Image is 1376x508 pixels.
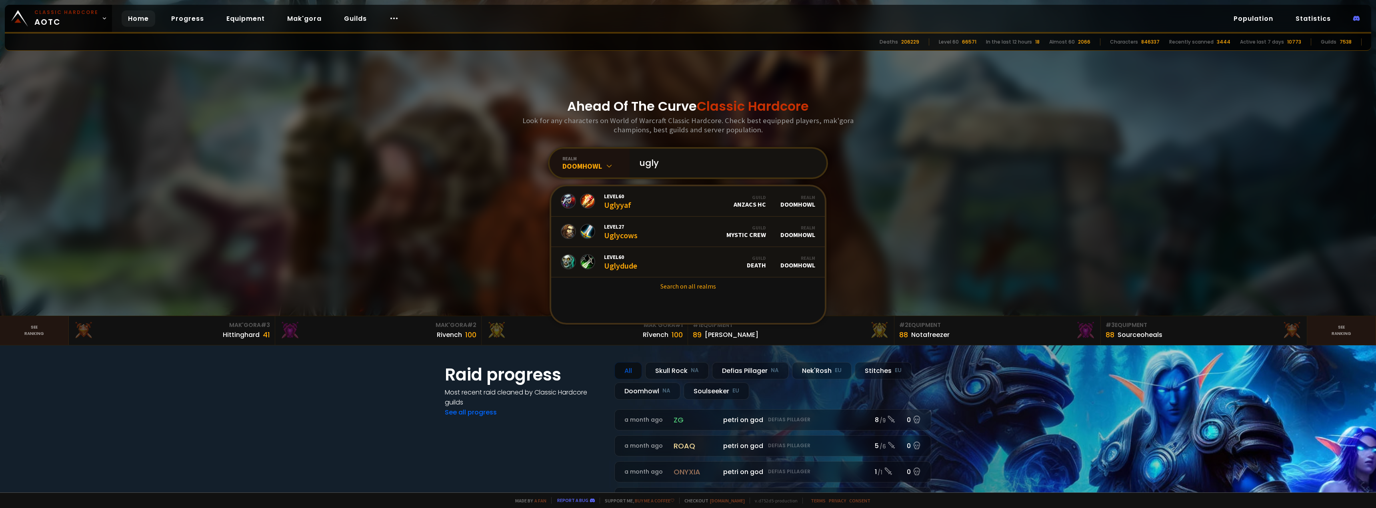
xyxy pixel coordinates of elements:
div: Notafreezer [911,330,950,340]
div: Guild [734,194,766,200]
a: Mak'Gora#1Rîvench100 [482,316,688,345]
div: Skull Rock [645,362,709,379]
span: # 3 [261,321,270,329]
a: a month agoonyxiapetri on godDefias Pillager1 /10 [614,461,931,482]
a: Statistics [1289,10,1337,27]
small: NA [662,387,670,395]
div: Realm [780,255,815,261]
small: NA [691,367,699,375]
div: 2066 [1078,38,1090,46]
div: Uglyyaf [604,193,631,210]
span: v. d752d5 - production [750,498,798,504]
div: Doomhowl [614,382,680,400]
a: Level27UglycowsGuildMystic CrewRealmDoomhowl [551,217,825,247]
div: Equipment [693,321,889,329]
a: Level60UglyyafGuildAnzacs HCRealmDoomhowl [551,186,825,217]
a: Report a bug [557,497,588,503]
div: Sourceoheals [1118,330,1162,340]
div: Guild [726,225,766,231]
span: # 1 [675,321,683,329]
h3: Look for any characters on World of Warcraft Classic Hardcore. Check best equipped players, mak'g... [519,116,857,134]
small: Classic Hardcore [34,9,98,16]
span: Level 60 [604,193,631,200]
div: Doomhowl [562,161,630,171]
small: EU [895,367,902,375]
a: Buy me a coffee [635,498,674,504]
a: Privacy [829,498,846,504]
a: Seeranking [1307,316,1376,345]
span: AOTC [34,9,98,28]
div: Equipment [899,321,1096,329]
span: Level 27 [604,223,638,230]
div: 41 [263,329,270,340]
a: a fan [534,498,546,504]
div: Stitches [855,362,912,379]
div: [PERSON_NAME] [705,330,758,340]
div: Realm [780,225,815,231]
a: Level60UglydudeGuildDeathRealmDoomhowl [551,247,825,277]
span: # 2 [899,321,908,329]
a: a month agozgpetri on godDefias Pillager8 /90 [614,409,931,430]
div: Recently scanned [1169,38,1214,46]
a: Mak'Gora#3Hittinghard41 [69,316,275,345]
a: Search on all realms [551,277,825,295]
div: 88 [1106,329,1114,340]
div: Guild [747,255,766,261]
span: # 2 [467,321,476,329]
div: 10773 [1287,38,1301,46]
div: Doomhowl [780,225,815,239]
div: Nek'Rosh [792,362,852,379]
div: Deaths [880,38,898,46]
a: #1Equipment89[PERSON_NAME] [688,316,894,345]
div: Uglydude [604,253,637,271]
small: NA [771,367,779,375]
div: 89 [693,329,702,340]
div: Mak'Gora [280,321,476,329]
span: # 1 [693,321,700,329]
div: Rivench [437,330,462,340]
div: 7538 [1340,38,1352,46]
div: 206229 [901,38,919,46]
div: Active last 7 days [1240,38,1284,46]
span: # 3 [1106,321,1115,329]
div: Defias Pillager [712,362,789,379]
a: Equipment [220,10,271,27]
div: Doomhowl [780,194,815,208]
div: Mak'Gora [486,321,683,329]
a: [DOMAIN_NAME] [710,498,745,504]
small: EU [732,387,739,395]
span: Classic Hardcore [697,97,809,115]
a: Home [122,10,155,27]
div: 100 [672,329,683,340]
h1: Raid progress [445,362,605,387]
input: Search a character... [634,149,817,177]
div: Realm [780,194,815,200]
div: Almost 60 [1049,38,1075,46]
div: Hittinghard [223,330,260,340]
a: Terms [811,498,826,504]
div: Doomhowl [780,255,815,269]
a: Consent [849,498,870,504]
a: a month agoroaqpetri on godDefias Pillager5 /60 [614,435,931,456]
span: Support me, [600,498,674,504]
div: Anzacs HC [734,194,766,208]
small: EU [835,367,842,375]
div: 18 [1035,38,1040,46]
div: Rîvench [643,330,668,340]
h1: Ahead Of The Curve [567,97,809,116]
div: Death [747,255,766,269]
div: 846337 [1141,38,1160,46]
div: Guilds [1321,38,1336,46]
a: Mak'Gora#2Rivench100 [275,316,482,345]
div: Mak'Gora [74,321,270,329]
a: Guilds [338,10,373,27]
div: Equipment [1106,321,1302,329]
span: Made by [510,498,546,504]
a: See all progress [445,408,497,417]
a: #3Equipment88Sourceoheals [1101,316,1307,345]
div: Soulseeker [684,382,749,400]
div: All [614,362,642,379]
a: Population [1227,10,1280,27]
a: Progress [165,10,210,27]
div: 100 [465,329,476,340]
